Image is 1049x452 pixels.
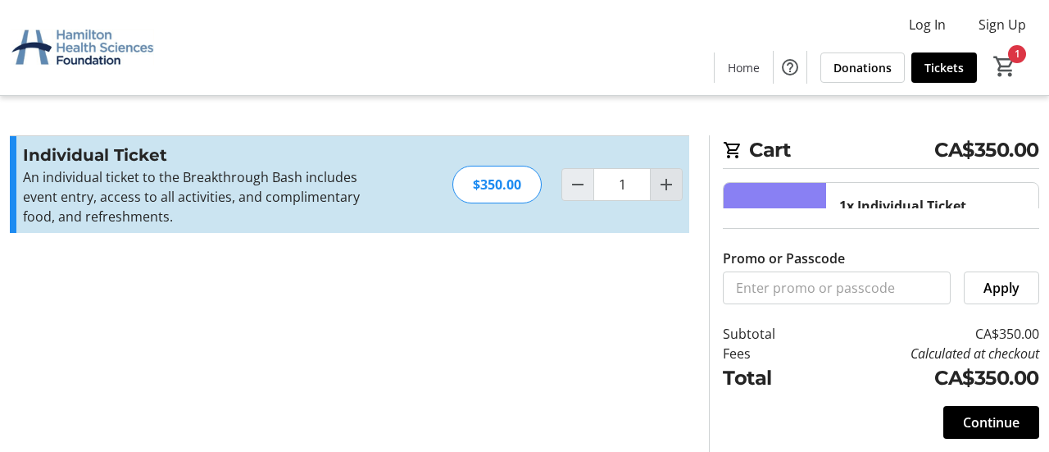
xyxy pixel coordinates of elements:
[651,169,682,200] button: Increment by one
[934,135,1039,165] span: CA$350.00
[23,167,381,226] p: An individual ticket to the Breakthrough Bash includes event entry, access to all activities, and...
[990,52,1019,81] button: Cart
[815,363,1039,393] td: CA$350.00
[774,51,806,84] button: Help
[562,169,593,200] button: Decrement by one
[815,324,1039,344] td: CA$350.00
[10,7,156,89] img: Hamilton Health Sciences Foundation's Logo
[723,344,815,363] td: Fees
[593,168,651,201] input: Individual Ticket Quantity
[833,59,892,76] span: Donations
[964,272,1039,304] button: Apply
[723,135,1039,169] h2: Cart
[723,272,951,304] input: Enter promo or passcode
[715,53,773,83] a: Home
[23,143,381,167] h3: Individual Ticket
[924,59,964,76] span: Tickets
[963,413,1019,432] span: Continue
[943,406,1039,439] button: Continue
[979,15,1026,34] span: Sign Up
[723,324,815,344] td: Subtotal
[965,11,1039,38] button: Sign Up
[983,278,1019,298] span: Apply
[896,11,959,38] button: Log In
[820,53,905,83] a: Donations
[911,53,977,83] a: Tickets
[839,196,966,216] div: 1x Individual Ticket
[815,344,1039,363] td: Calculated at checkout
[723,249,845,268] label: Promo or Passcode
[728,59,760,76] span: Home
[452,166,542,203] div: $350.00
[909,15,946,34] span: Log In
[723,363,815,393] td: Total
